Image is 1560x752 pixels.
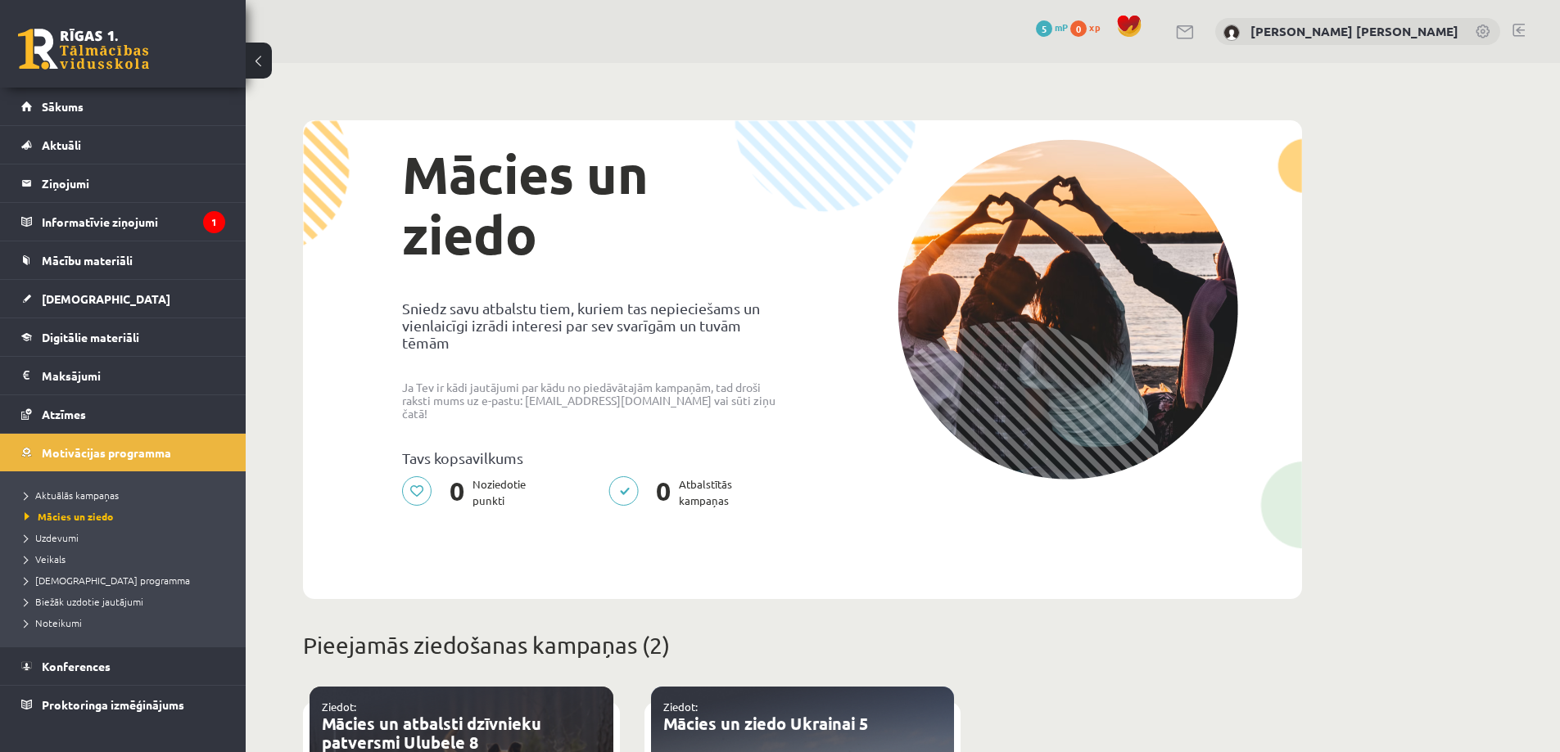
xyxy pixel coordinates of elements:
[663,700,698,714] a: Ziedot:
[648,476,679,509] span: 0
[21,203,225,241] a: Informatīvie ziņojumi1
[1036,20,1068,34] a: 5 mP
[1070,20,1108,34] a: 0 xp
[25,615,229,630] a: Noteikumi
[21,647,225,685] a: Konferences
[42,253,133,268] span: Mācību materiāli
[25,531,79,544] span: Uzdevumi
[402,449,790,466] p: Tavs kopsavilkums
[42,203,225,241] legend: Informatīvie ziņojumi
[42,445,171,460] span: Motivācijas programma
[322,700,356,714] a: Ziedot:
[25,574,190,587] span: [DEMOGRAPHIC_DATA] programma
[441,476,473,509] span: 0
[21,318,225,356] a: Digitālie materiāli
[42,407,86,421] span: Atzīmes
[303,628,1302,663] p: Pieejamās ziedošanas kampaņas (2)
[42,137,81,152] span: Aktuāli
[1070,20,1087,37] span: 0
[42,164,225,202] legend: Ziņojumi
[25,489,119,502] span: Aktuālās kampaņas
[25,616,82,629] span: Noteikumi
[203,211,225,233] i: 1
[21,686,225,723] a: Proktoringa izmēģinājums
[25,488,229,502] a: Aktuālās kampaņas
[25,595,143,608] span: Biežāk uzdotie jautājumi
[42,99,84,114] span: Sākums
[21,357,225,394] a: Maksājumi
[402,476,536,509] p: Noziedotie punkti
[21,434,225,471] a: Motivācijas programma
[25,573,229,588] a: [DEMOGRAPHIC_DATA] programma
[21,164,225,202] a: Ziņojumi
[1250,23,1458,39] a: [PERSON_NAME] [PERSON_NAME]
[663,713,868,734] a: Mācies un ziedo Ukrainai 5
[25,552,66,565] span: Veikals
[18,29,149,70] a: Rīgas 1. Tālmācības vidusskola
[1036,20,1052,37] span: 5
[42,659,111,673] span: Konferences
[21,126,225,164] a: Aktuāli
[898,139,1238,480] img: donation-campaign-image-5f3e0036a0d26d96e48155ce7b942732c76651737588babb5c96924e9bd6788c.png
[42,291,170,306] span: [DEMOGRAPHIC_DATA]
[1055,20,1068,34] span: mP
[25,509,229,524] a: Mācies un ziedo
[42,697,184,712] span: Proktoringa izmēģinājums
[21,88,225,125] a: Sākums
[25,552,229,566] a: Veikals
[402,381,790,420] p: Ja Tev ir kādi jautājumi par kādu no piedāvātajām kampaņām, tad droši raksti mums uz e-pastu: [EM...
[1223,25,1240,41] img: Frančesko Pio Bevilakva
[25,594,229,609] a: Biežāk uzdotie jautājumi
[21,241,225,279] a: Mācību materiāli
[25,510,113,523] span: Mācies un ziedo
[42,330,139,344] span: Digitālie materiāli
[25,530,229,545] a: Uzdevumi
[42,357,225,394] legend: Maksājumi
[402,299,790,351] p: Sniedz savu atbalstu tiem, kuriem tas nepieciešams un vienlaicīgi izrādi interesi par sev svarīgā...
[1089,20,1100,34] span: xp
[608,476,742,509] p: Atbalstītās kampaņas
[21,395,225,433] a: Atzīmes
[21,280,225,317] a: [DEMOGRAPHIC_DATA]
[402,144,790,265] h1: Mācies un ziedo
